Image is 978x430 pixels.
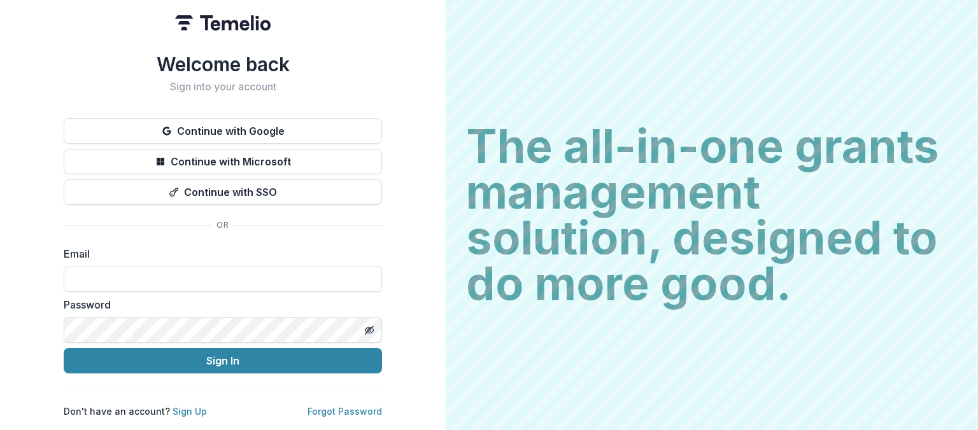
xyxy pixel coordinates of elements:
button: Continue with Microsoft [64,149,382,174]
h1: Welcome back [64,53,382,76]
h2: Sign into your account [64,81,382,93]
button: Continue with Google [64,118,382,144]
a: Sign Up [173,406,207,417]
button: Toggle password visibility [359,320,379,340]
button: Continue with SSO [64,179,382,205]
button: Sign In [64,348,382,373]
a: Forgot Password [308,406,382,417]
label: Password [64,297,374,312]
label: Email [64,246,374,261]
p: Don't have an account? [64,405,207,418]
img: Temelio [175,15,271,31]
